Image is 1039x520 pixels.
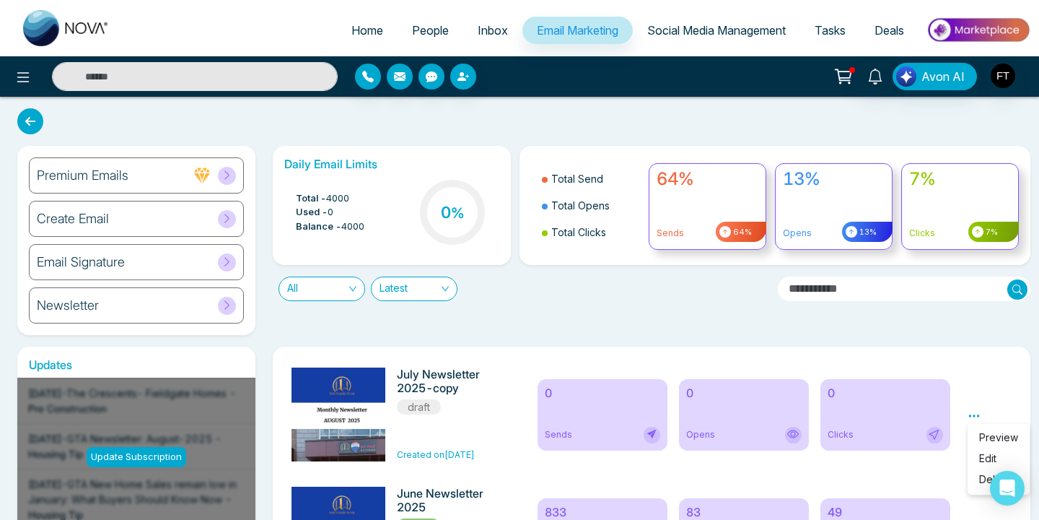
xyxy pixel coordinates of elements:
[545,506,660,519] h6: 833
[37,298,99,313] h6: Newsletter
[857,226,877,238] span: 13%
[686,386,802,400] h6: 0
[351,23,383,38] span: Home
[686,506,802,519] h6: 83
[979,431,1018,443] span: Preview
[815,23,846,38] span: Tasks
[860,17,919,44] a: Deals
[909,169,1011,190] h4: 7%
[657,169,758,190] h4: 64%
[23,10,110,46] img: Nova CRM Logo
[328,205,333,220] span: 0
[478,23,508,38] span: Inbox
[542,165,640,192] li: Total Send
[542,219,640,246] li: Total Clicks
[783,227,885,240] p: Opens
[287,277,356,300] span: All
[545,428,572,441] span: Sends
[542,192,640,219] li: Total Opens
[397,487,511,514] h6: June Newsletter 2025
[398,17,463,44] a: People
[380,277,449,300] span: Latest
[828,506,943,519] h6: 49
[296,191,326,206] span: Total -
[545,386,660,400] h6: 0
[979,452,996,464] a: Edit
[37,211,109,227] h6: Create Email
[451,204,465,222] span: %
[397,399,441,415] span: draft
[522,17,633,44] a: Email Marketing
[397,449,475,460] span: Created on [DATE]
[909,227,1011,240] p: Clicks
[686,428,715,441] span: Opens
[326,191,349,206] span: 4000
[37,254,125,270] h6: Email Signature
[783,169,885,190] h4: 13%
[893,63,977,90] button: Avon AI
[990,471,1025,506] div: Open Intercom Messenger
[633,17,800,44] a: Social Media Management
[983,226,998,238] span: 7%
[17,358,255,372] h6: Updates
[537,23,618,38] span: Email Marketing
[87,447,186,467] div: Update Subscription
[37,168,128,183] h6: Premium Emails
[657,227,758,240] p: Sends
[441,203,465,222] h3: 0
[296,205,328,220] span: Used -
[828,428,854,441] span: Clicks
[979,473,1011,485] span: Delete
[647,23,786,38] span: Social Media Management
[921,68,965,85] span: Avon AI
[800,17,860,44] a: Tasks
[337,17,398,44] a: Home
[896,66,916,87] img: Lead Flow
[828,386,943,400] h6: 0
[874,23,904,38] span: Deals
[296,220,341,234] span: Balance -
[284,157,499,171] h6: Daily Email Limits
[412,23,449,38] span: People
[463,17,522,44] a: Inbox
[926,14,1030,46] img: Market-place.gif
[397,368,511,395] h6: July Newsletter 2025-copy
[991,64,1015,88] img: User Avatar
[341,220,364,234] span: 4000
[731,226,752,238] span: 64%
